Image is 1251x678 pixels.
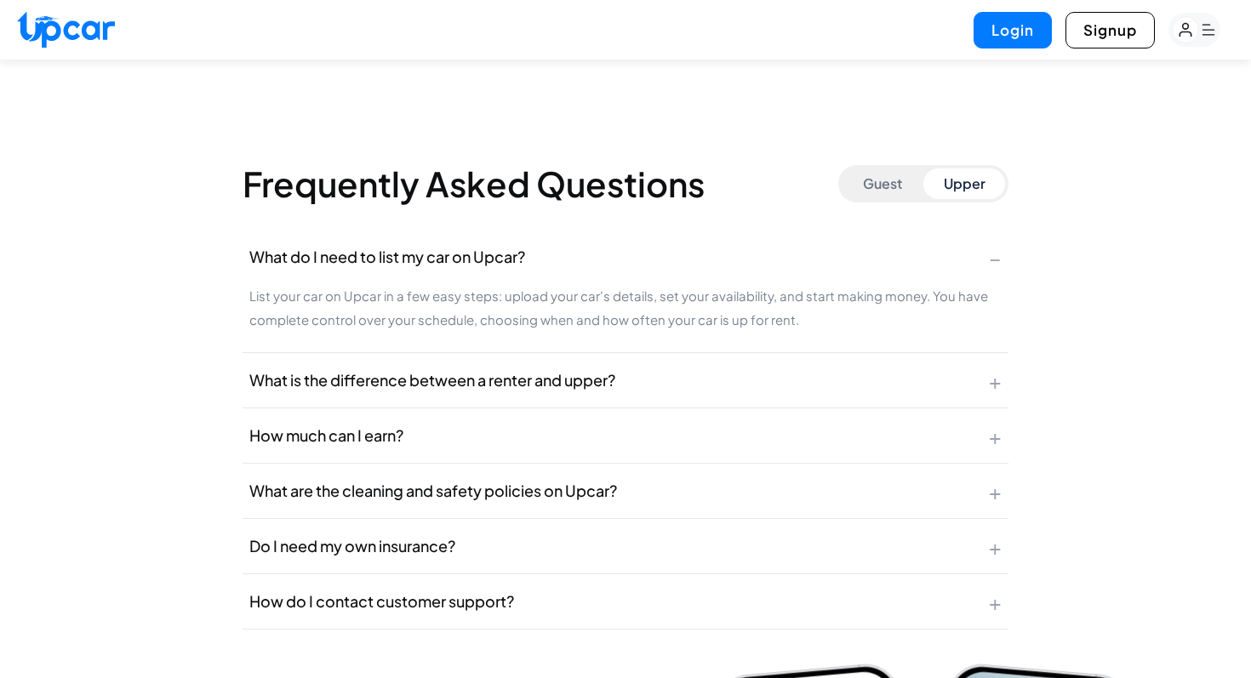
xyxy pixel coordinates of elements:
span: + [989,533,1002,560]
button: What is the difference between a renter and upper?+ [243,353,1008,407]
span: + [989,477,1002,504]
button: Do I need my own insurance?+ [243,519,1008,573]
span: What are the cleaning and safety policies on Upcar? [249,479,617,503]
span: + [989,367,1002,394]
button: What are the cleaning and safety policies on Upcar?+ [243,464,1008,518]
span: + [989,422,1002,449]
button: How much can I earn?+ [243,408,1008,463]
span: − [989,243,1002,271]
span: + [989,588,1002,615]
img: Upcar Logo [17,11,115,48]
span: What is the difference between a renter and upper? [249,368,615,392]
button: Signup [1065,12,1155,48]
span: Do I need my own insurance? [249,534,455,558]
h2: Frequently Asked Questions [243,172,705,196]
button: Login [974,12,1052,48]
span: How do I contact customer support? [249,590,514,613]
button: Guest [842,168,923,199]
button: What do I need to list my car on Upcar?− [243,230,1008,284]
span: How much can I earn? [249,424,403,447]
span: What do I need to list my car on Upcar? [249,245,525,269]
button: Upper [923,168,1005,199]
p: List your car on Upcar in a few easy steps: upload your car's details, set your availability, and... [249,284,1002,332]
button: How do I contact customer support?+ [243,574,1008,629]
